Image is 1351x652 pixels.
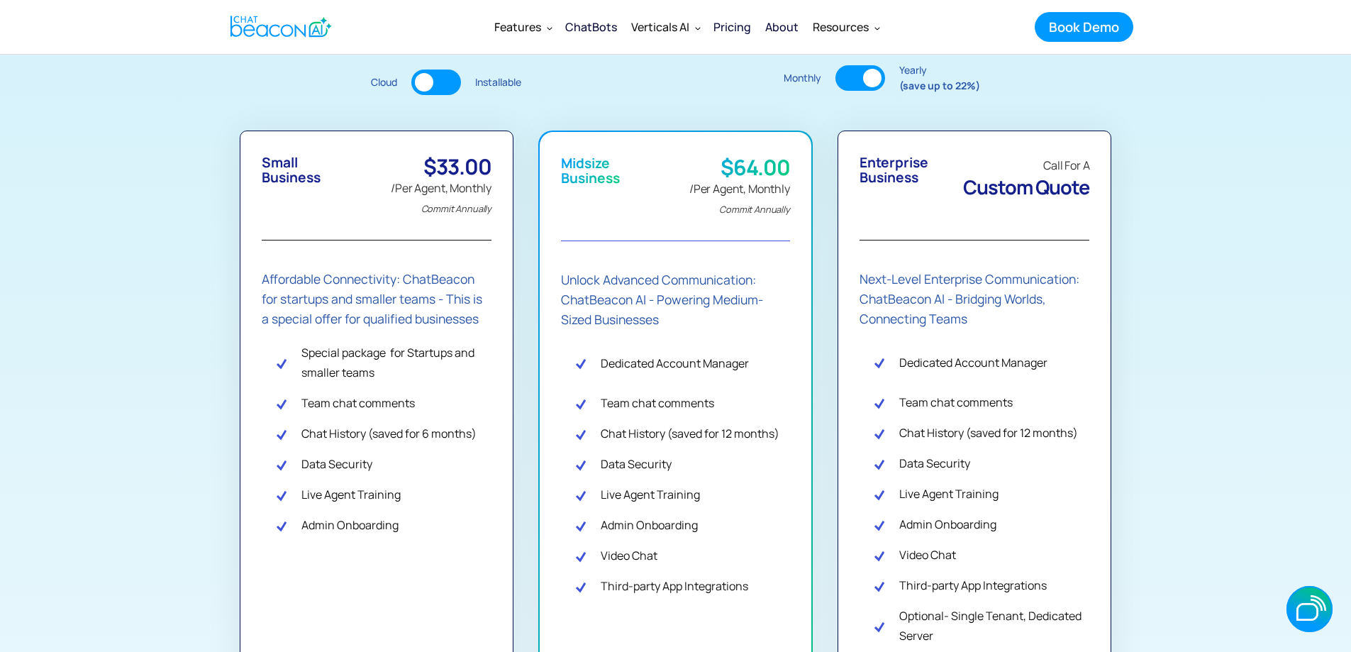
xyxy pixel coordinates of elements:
img: Check [575,488,586,502]
div: Admin Onboarding [601,515,698,535]
div: Team chat comments [601,393,714,413]
div: Verticals AI [624,10,706,44]
div: Team chat comments [899,392,1013,412]
div: Monthly [784,70,821,86]
a: ChatBots [558,9,624,45]
img: Check [575,580,586,593]
img: Check [575,397,586,410]
img: Check [575,458,586,471]
a: About [758,9,806,45]
img: Check [874,426,885,440]
img: Check [874,457,885,470]
img: Check [874,548,885,562]
span: Custom Quote [963,174,1089,200]
a: Book Demo [1035,12,1133,42]
div: Book Demo [1049,18,1119,36]
img: Check [874,619,885,633]
div: Data Security [301,454,372,474]
div: Installable [475,74,521,90]
img: Dropdown [874,25,880,31]
div: Chat History (saved for 12 months) [601,424,779,443]
div: Dedicated Account Manager [899,353,1047,372]
div: Call For A [963,155,1089,175]
img: Check [276,519,287,532]
div: Chat History (saved for 12 months) [899,423,1078,443]
div: Video Chat [601,546,657,565]
div: $64.00 [689,156,790,179]
img: Check [874,487,885,501]
div: Special package for Startups and smaller teams [301,343,492,382]
em: Commit Annually [719,203,790,216]
img: Check [575,356,586,370]
a: Pricing [706,10,758,44]
div: Yearly [899,62,980,93]
img: Check [874,396,885,409]
div: Live Agent Training [899,484,999,504]
div: About [765,17,799,37]
img: Check [575,427,586,441]
img: Check [276,488,287,502]
div: Dedicated Account Manager [601,353,749,373]
div: /Per Agent, Monthly [689,179,790,219]
div: Midsize Business [561,156,620,186]
div: Optional- Single Tenant, Dedicated Server [899,606,1090,646]
div: Features [494,17,541,37]
img: Check [874,355,885,369]
img: Check [276,427,287,441]
img: Dropdown [547,25,552,31]
div: Video Chat [899,545,956,565]
div: ChatBots [565,17,617,37]
div: Chat History (saved for 6 months) [301,424,477,443]
div: Cloud [371,74,397,90]
div: Third-party App Integrations [899,575,1047,595]
em: Commit Annually [421,202,492,215]
div: Admin Onboarding [301,515,399,535]
div: Features [487,10,558,44]
div: Resources [813,17,869,37]
img: Check [874,518,885,531]
div: Enterprise Business [860,155,928,185]
div: Live Agent Training [601,485,700,504]
div: Resources [806,10,886,44]
div: Admin Onboarding [899,514,996,534]
div: Next-Level Enterprise Communication: ChatBeacon AI - Bridging Worlds, Connecting Teams [860,269,1090,328]
div: Team chat comments [301,393,415,413]
div: Affordable Connectivity: ChatBeacon for startups and smaller teams - This is a special offer for ... [262,269,492,328]
img: Check [276,458,287,471]
img: Check [276,397,287,410]
div: /Per Agent, Monthly [391,178,491,219]
a: home [218,9,340,44]
strong: Unlock Advanced Communication: ChatBeacon AI - Powering Medium-Sized Businesses [561,271,763,328]
div: Verticals AI [631,17,689,37]
div: Pricing [713,17,751,37]
img: Check [276,356,287,370]
div: $33.00 [391,155,491,178]
div: Data Security [899,453,970,473]
div: Third-party App Integrations [601,576,748,596]
img: Check [874,579,885,592]
img: Dropdown [695,25,701,31]
img: Check [575,549,586,563]
div: Live Agent Training [301,485,401,504]
strong: (save up to 22%) [899,79,980,92]
div: Data Security [601,454,672,474]
img: Check [575,519,586,532]
div: Small Business [262,155,321,185]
